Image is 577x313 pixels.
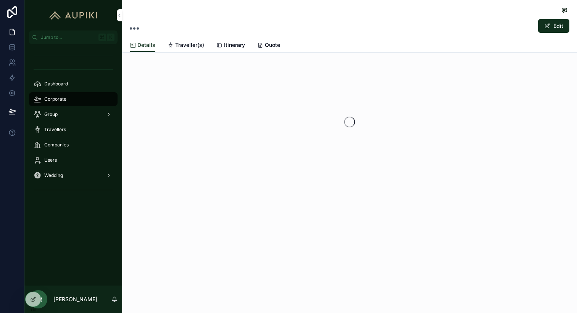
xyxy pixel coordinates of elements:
a: Traveller(s) [168,38,204,53]
span: Traveller(s) [175,41,204,49]
a: Companies [29,138,118,152]
a: Travellers [29,123,118,136]
button: Edit [538,19,569,33]
a: Group [29,108,118,121]
a: Wedding [29,169,118,182]
a: Quote [257,38,280,53]
a: Details [130,38,155,53]
span: Companies [44,142,69,148]
img: App logo [46,9,101,21]
span: Corporate [44,96,66,102]
a: Itinerary [216,38,245,53]
span: Details [137,41,155,49]
span: Wedding [44,172,63,178]
span: Itinerary [224,41,245,49]
p: [PERSON_NAME] [53,295,97,303]
span: Travellers [44,127,66,133]
span: Users [44,157,57,163]
span: Dashboard [44,81,68,87]
a: Users [29,153,118,167]
span: Group [44,111,58,117]
div: scrollable content [24,44,122,206]
span: K [108,34,114,40]
span: Quote [265,41,280,49]
a: Corporate [29,92,118,106]
a: Dashboard [29,77,118,91]
span: Jump to... [41,34,95,40]
button: Jump to...K [29,30,118,44]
